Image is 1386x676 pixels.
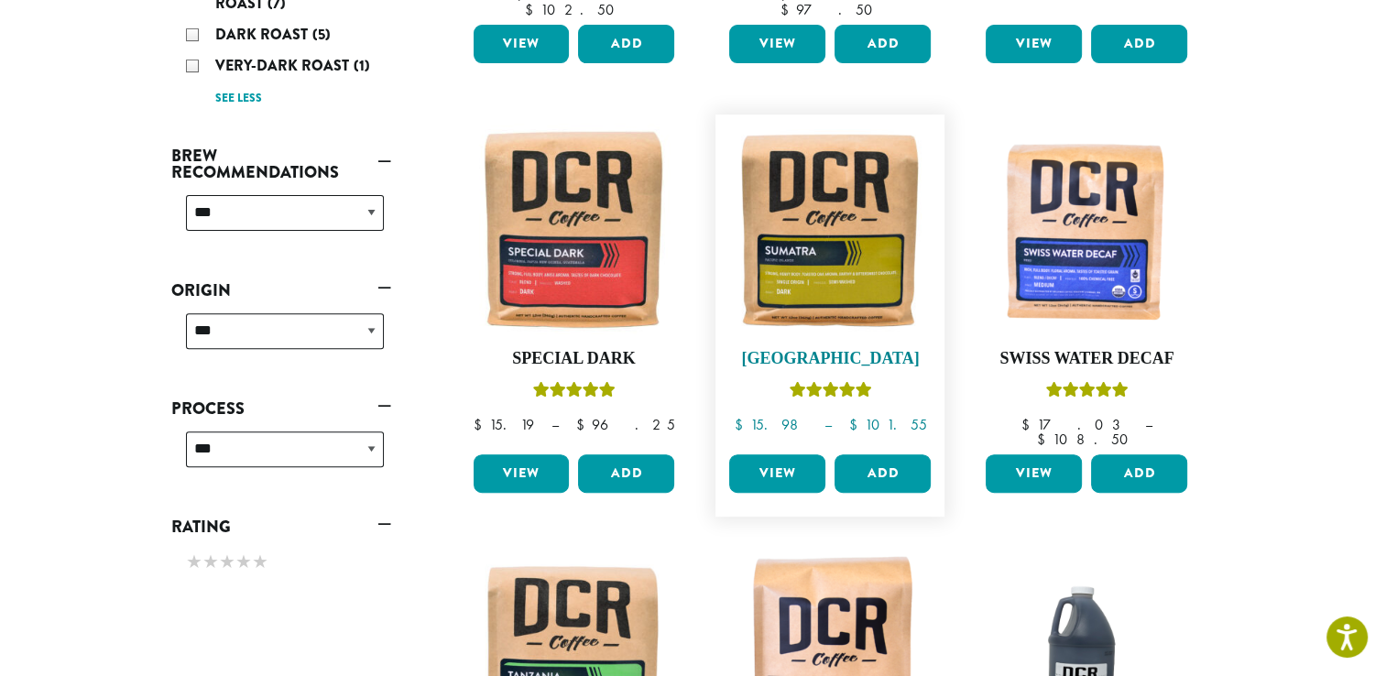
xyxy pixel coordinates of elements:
[171,542,391,584] div: Rating
[171,275,391,306] a: Origin
[1021,415,1128,434] bdi: 17.03
[171,140,391,188] a: Brew Recommendations
[186,549,202,575] span: ★
[824,415,831,434] span: –
[215,24,312,45] span: Dark Roast
[202,549,219,575] span: ★
[473,415,488,434] span: $
[474,25,570,63] a: View
[473,415,533,434] bdi: 15.19
[734,415,806,434] bdi: 15.98
[578,25,674,63] button: Add
[981,124,1192,334] img: DCR-Swiss-Water-Decaf-Coffee-Bag-300x300.png
[575,415,674,434] bdi: 96.25
[986,25,1082,63] a: View
[469,124,680,448] a: Special DarkRated 5.00 out of 5
[474,454,570,493] a: View
[215,90,262,108] a: See less
[575,415,591,434] span: $
[1037,430,1053,449] span: $
[986,454,1082,493] a: View
[835,454,931,493] button: Add
[789,379,871,407] div: Rated 5.00 out of 5
[171,306,391,371] div: Origin
[171,511,391,542] a: Rating
[219,549,235,575] span: ★
[835,25,931,63] button: Add
[1037,430,1137,449] bdi: 108.50
[1045,379,1128,407] div: Rated 5.00 out of 5
[734,415,749,434] span: $
[725,124,935,334] img: Sumatra-12oz-300x300.jpg
[215,55,354,76] span: Very-Dark Roast
[532,379,615,407] div: Rated 5.00 out of 5
[235,549,252,575] span: ★
[252,549,268,575] span: ★
[981,124,1192,448] a: Swiss Water DecafRated 5.00 out of 5
[1021,415,1037,434] span: $
[551,415,558,434] span: –
[171,188,391,253] div: Brew Recommendations
[1145,415,1152,434] span: –
[848,415,926,434] bdi: 101.55
[729,25,825,63] a: View
[354,55,370,76] span: (1)
[469,349,680,369] h4: Special Dark
[578,454,674,493] button: Add
[171,424,391,489] div: Process
[725,349,935,369] h4: [GEOGRAPHIC_DATA]
[1091,25,1187,63] button: Add
[729,454,825,493] a: View
[848,415,864,434] span: $
[981,349,1192,369] h4: Swiss Water Decaf
[468,124,679,334] img: Special-Dark-12oz-300x300.jpg
[171,393,391,424] a: Process
[725,124,935,448] a: [GEOGRAPHIC_DATA]Rated 5.00 out of 5
[312,24,331,45] span: (5)
[1091,454,1187,493] button: Add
